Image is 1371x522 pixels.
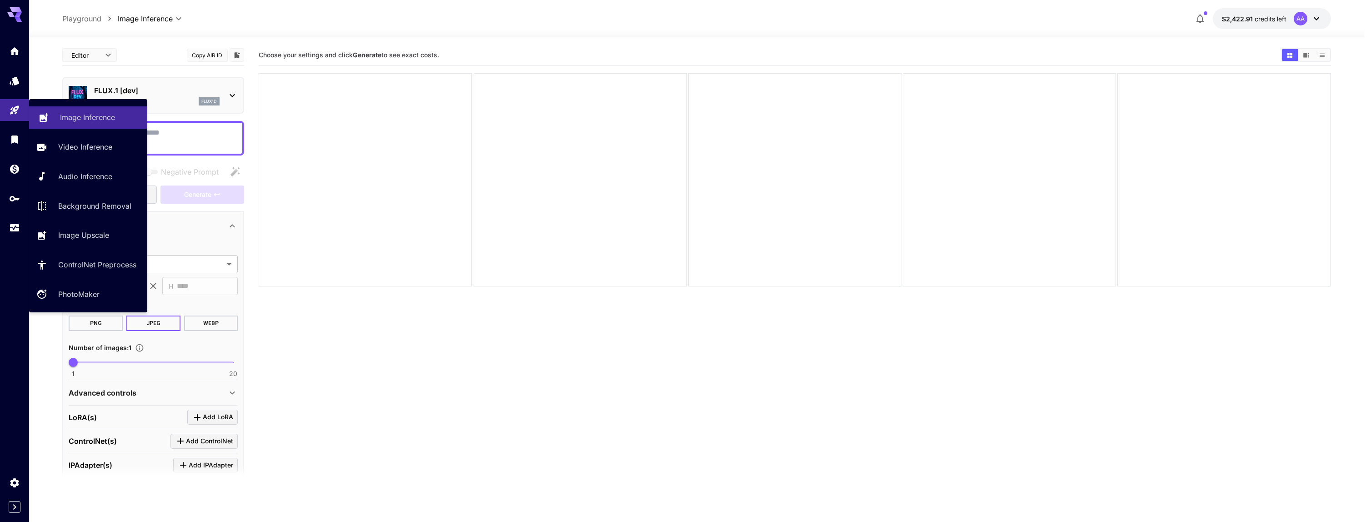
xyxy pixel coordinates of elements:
div: $2,422.90856 [1222,14,1286,24]
button: Add to library [233,50,241,60]
p: flux1d [201,98,217,105]
p: FLUX.1 [dev] [94,85,220,96]
span: Image Inference [118,13,173,24]
span: Add ControlNet [186,436,233,447]
p: ControlNet(s) [69,436,117,447]
button: PNG [69,316,123,331]
button: Expand sidebar [9,501,20,513]
span: 1:1 (Square) [75,259,223,270]
button: Click to add IPAdapter [173,458,238,473]
button: Show media in video view [1298,49,1314,61]
div: API Keys [9,193,20,204]
button: Show media in list view [1314,49,1330,61]
div: Library [9,134,20,145]
span: Negative Prompt [161,166,219,177]
span: Negative prompts are not compatible with the selected model. [143,166,226,177]
button: JPEG [126,316,180,331]
span: Add IPAdapter [189,460,233,471]
p: Image Inference [60,112,115,123]
p: ControlNet Preprocess [58,259,136,270]
button: Copy AIR ID [187,49,228,62]
span: Editor [71,50,100,60]
div: Home [9,45,20,57]
p: Playground [62,13,101,24]
span: Add LoRA [203,412,233,423]
span: Choose your settings and click to see exact costs. [259,51,439,59]
a: Background Removal [29,195,147,217]
a: Image Inference [29,106,147,129]
span: credits left [1255,15,1286,23]
button: $2,422.90856 [1213,8,1331,29]
span: $2,422.91 [1222,15,1255,23]
div: Show media in grid viewShow media in video viewShow media in list view [1281,48,1331,62]
a: Image Upscale [29,224,147,246]
a: Video Inference [29,136,147,158]
a: PhotoMaker [29,283,147,306]
p: LoRA(s) [69,412,97,423]
p: Background Removal [58,201,131,211]
p: PhotoMaker [58,289,100,300]
nav: breadcrumb [62,13,118,24]
p: Image Upscale [58,230,109,241]
span: H [169,281,173,291]
button: Click to add ControlNet [170,434,238,449]
p: Audio Inference [58,171,112,182]
button: Specify how many images to generate in a single request. Each image generation will be charged se... [131,343,148,352]
button: Click to add LoRA [187,410,238,425]
div: Wallet [9,163,20,175]
p: Video Inference [58,141,112,152]
div: AA [1294,12,1307,25]
span: Number of images : 1 [69,344,131,351]
div: Playground [9,105,20,116]
div: Models [9,75,20,86]
p: Advanced controls [69,387,136,398]
button: Show media in grid view [1282,49,1298,61]
span: 20 [229,369,237,378]
b: Generate [353,51,381,59]
a: ControlNet Preprocess [29,254,147,276]
span: 1 [72,369,75,378]
div: Settings [9,477,20,488]
p: IPAdapter(s) [69,460,112,471]
div: Usage [9,222,20,234]
button: WEBP [184,316,238,331]
a: Audio Inference [29,166,147,188]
